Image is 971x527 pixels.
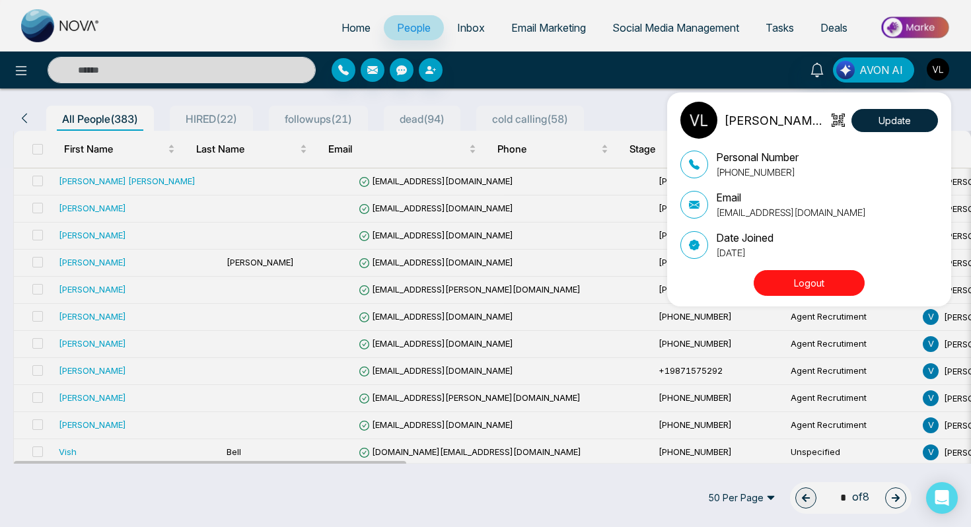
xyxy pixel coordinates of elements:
[724,112,828,129] p: [PERSON_NAME] LendingHub
[716,246,773,260] p: [DATE]
[716,165,799,179] p: [PHONE_NUMBER]
[716,149,799,165] p: Personal Number
[716,205,866,219] p: [EMAIL_ADDRESS][DOMAIN_NAME]
[716,230,773,246] p: Date Joined
[754,270,865,296] button: Logout
[851,109,938,132] button: Update
[716,190,866,205] p: Email
[926,482,958,514] div: Open Intercom Messenger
